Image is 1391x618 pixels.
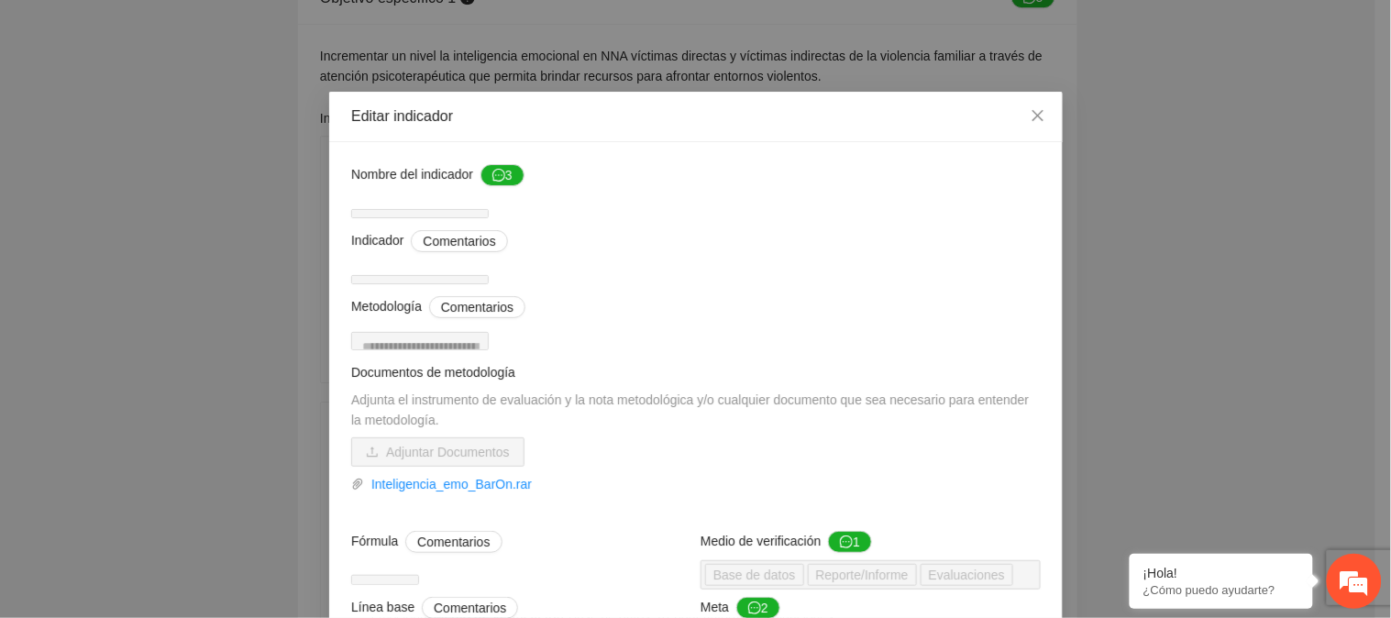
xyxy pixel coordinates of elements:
[351,296,525,318] span: Metodología
[351,531,502,553] span: Fórmula
[351,164,524,186] span: Nombre del indicador
[351,445,524,459] span: uploadAdjuntar Documentos
[1013,92,1063,141] button: Close
[705,564,804,586] span: Base de datos
[351,437,524,467] button: uploadAdjuntar Documentos
[434,598,506,618] span: Comentarios
[9,418,349,482] textarea: Escriba su mensaje y pulse “Intro”
[920,564,1012,586] span: Evaluaciones
[1143,583,1299,597] p: ¿Cómo puedo ayudarte?
[480,164,524,186] button: Nombre del indicador
[95,94,308,117] div: Chatee con nosotros ahora
[840,535,853,550] span: message
[351,365,515,380] span: Documentos de metodología
[828,531,872,553] button: Medio de verificación
[928,565,1004,585] span: Evaluaciones
[713,565,796,585] span: Base de datos
[405,531,502,553] button: Fórmula
[440,297,513,317] span: Comentarios
[351,230,508,252] span: Indicador
[1143,566,1299,580] div: ¡Hola!
[417,532,490,552] span: Comentarios
[815,565,908,585] span: Reporte/Informe
[106,204,253,389] span: Estamos en línea.
[423,231,495,251] span: Comentarios
[351,392,1029,427] span: Adjunta el instrumento de evaluación y la nota metodológica y/o cualquier documento que sea neces...
[701,531,872,553] span: Medio de verificación
[411,230,507,252] button: Indicador
[351,106,1041,127] div: Editar indicador
[364,474,1041,494] a: Inteligencia_emo_BarOn.rar
[301,9,345,53] div: Minimizar ventana de chat en vivo
[428,296,524,318] button: Metodología
[1031,108,1045,123] span: close
[807,564,916,586] span: Reporte/Informe
[491,169,504,183] span: message
[747,601,760,616] span: message
[351,478,364,491] span: paper-clip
